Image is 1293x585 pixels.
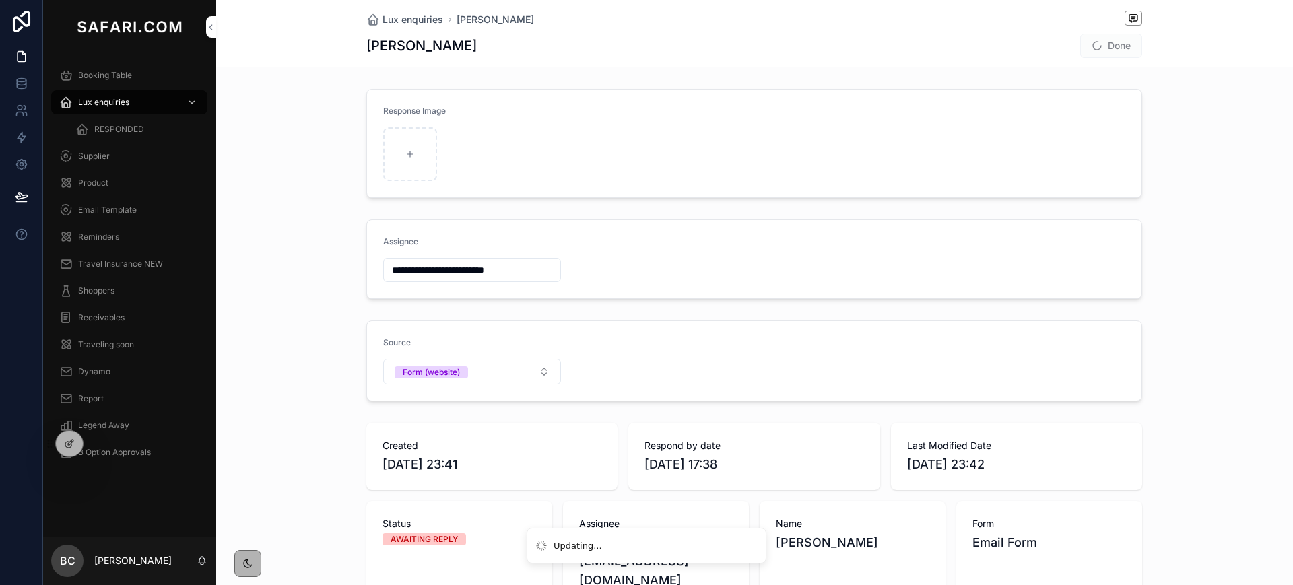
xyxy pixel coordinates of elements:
span: Report [78,393,104,404]
span: Receivables [78,312,125,323]
span: Created [383,439,601,452]
div: AWAITING REPLY [391,533,458,545]
span: [DATE] 23:42 [907,455,1126,474]
span: BC [60,553,75,569]
a: Lux enquiries [51,90,207,114]
span: Name [776,517,929,530]
span: Respond by date [644,439,863,452]
button: Select Button [383,359,561,384]
a: [PERSON_NAME] [457,13,534,26]
span: Assignee [579,517,733,530]
a: Email Template [51,198,207,222]
span: [DATE] 23:41 [383,455,601,474]
span: RESPONDED [94,124,144,135]
a: Shoppers [51,279,207,303]
span: Email Form [972,533,1126,552]
span: Form [972,517,1126,530]
span: Email Template [78,205,137,215]
a: Dynamo [51,359,207,384]
span: Last Modified Date [907,439,1126,452]
a: Traveling soon [51,333,207,357]
div: scrollable content [43,54,215,482]
span: B Option Approvals [78,447,151,458]
a: Reminders [51,225,207,249]
span: Status [383,517,536,530]
span: Traveling soon [78,339,134,350]
img: App logo [74,16,185,38]
a: Travel Insurance NEW [51,252,207,276]
a: Booking Table [51,63,207,88]
span: Travel Insurance NEW [78,259,163,269]
a: Supplier [51,144,207,168]
a: Lux enquiries [366,13,443,26]
a: Report [51,386,207,411]
a: Legend Away [51,413,207,438]
span: Lux enquiries [383,13,443,26]
a: B Option Approvals [51,440,207,464]
div: Updating... [554,539,602,553]
span: [DATE] 17:38 [644,455,863,474]
span: Response Image [383,106,446,116]
span: [PERSON_NAME] [776,533,929,552]
span: Product [78,178,108,188]
span: Dynamo [78,366,110,377]
a: RESPONDED [67,117,207,141]
span: Shoppers [78,285,114,296]
span: Legend Away [78,420,129,431]
h1: [PERSON_NAME] [366,36,477,55]
span: Reminders [78,232,119,242]
span: Supplier [78,151,110,162]
span: Assignee [383,236,418,246]
span: Booking Table [78,70,132,81]
span: Source [383,337,411,347]
p: [PERSON_NAME] [94,554,172,567]
a: Product [51,171,207,195]
span: Lux enquiries [78,97,129,108]
div: Form (website) [403,366,460,378]
a: Receivables [51,306,207,330]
